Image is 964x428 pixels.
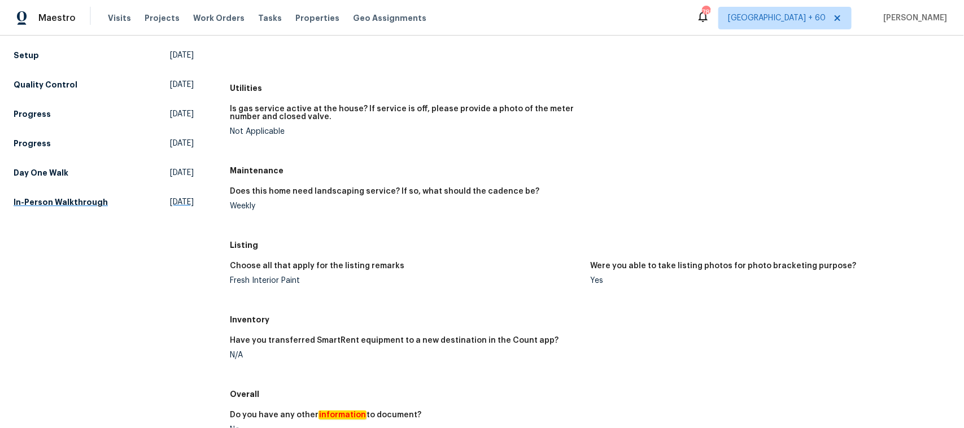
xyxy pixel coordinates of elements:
[145,12,180,24] span: Projects
[38,12,76,24] span: Maestro
[170,167,194,178] span: [DATE]
[230,128,581,136] div: Not Applicable
[14,138,51,149] h5: Progress
[230,202,581,210] div: Weekly
[170,50,194,61] span: [DATE]
[230,277,581,285] div: Fresh Interior Paint
[14,167,68,178] h5: Day One Walk
[353,12,426,24] span: Geo Assignments
[230,82,950,94] h5: Utilities
[193,12,245,24] span: Work Orders
[230,314,950,325] h5: Inventory
[14,45,194,65] a: Setup[DATE]
[295,12,339,24] span: Properties
[14,196,108,208] h5: In-Person Walkthrough
[879,12,947,24] span: [PERSON_NAME]
[14,192,194,212] a: In-Person Walkthrough[DATE]
[170,79,194,90] span: [DATE]
[14,75,194,95] a: Quality Control[DATE]
[728,12,826,24] span: [GEOGRAPHIC_DATA] + 60
[170,138,194,149] span: [DATE]
[590,262,856,270] h5: Were you able to take listing photos for photo bracketing purpose?
[590,277,941,285] div: Yes
[108,12,131,24] span: Visits
[230,239,950,251] h5: Listing
[230,411,421,419] h5: Do you have any other to document?
[230,337,559,344] h5: Have you transferred SmartRent equipment to a new destination in the Count app?
[14,79,77,90] h5: Quality Control
[170,196,194,208] span: [DATE]
[258,14,282,22] span: Tasks
[702,7,710,18] div: 785
[230,351,581,359] div: N/A
[14,108,51,120] h5: Progress
[14,50,39,61] h5: Setup
[230,187,539,195] h5: Does this home need landscaping service? If so, what should the cadence be?
[14,133,194,154] a: Progress[DATE]
[319,410,367,420] em: information
[14,163,194,183] a: Day One Walk[DATE]
[230,165,950,176] h5: Maintenance
[230,388,950,400] h5: Overall
[170,108,194,120] span: [DATE]
[230,262,404,270] h5: Choose all that apply for the listing remarks
[230,105,581,121] h5: Is gas service active at the house? If service is off, please provide a photo of the meter number...
[14,104,194,124] a: Progress[DATE]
